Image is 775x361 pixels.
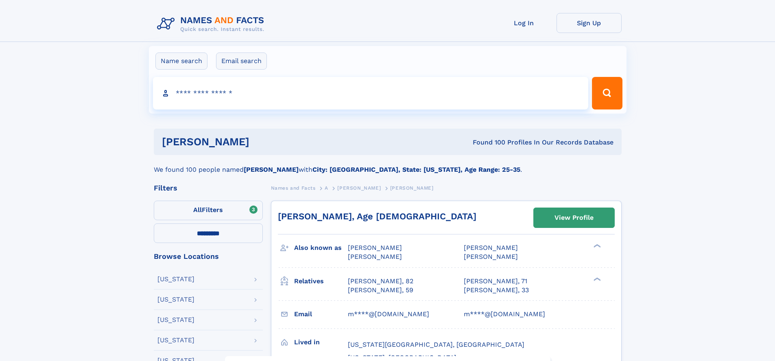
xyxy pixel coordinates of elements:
span: [PERSON_NAME] [348,244,402,252]
a: Sign Up [557,13,622,33]
div: [US_STATE] [157,296,194,303]
div: [US_STATE] [157,317,194,323]
h3: Lived in [294,335,348,349]
div: ❯ [592,243,601,249]
b: City: [GEOGRAPHIC_DATA], State: [US_STATE], Age Range: 25-35 [312,166,520,173]
a: Log In [491,13,557,33]
input: search input [153,77,589,109]
div: ❯ [592,276,601,282]
div: Found 100 Profiles In Our Records Database [361,138,613,147]
button: Search Button [592,77,622,109]
span: [US_STATE][GEOGRAPHIC_DATA], [GEOGRAPHIC_DATA] [348,341,524,348]
a: Names and Facts [271,183,316,193]
label: Filters [154,201,263,220]
b: [PERSON_NAME] [244,166,299,173]
span: [PERSON_NAME] [464,244,518,252]
a: [PERSON_NAME], 71 [464,277,527,286]
span: [PERSON_NAME] [464,253,518,260]
span: [PERSON_NAME] [390,185,434,191]
img: Logo Names and Facts [154,13,271,35]
a: [PERSON_NAME] [337,183,381,193]
label: Name search [155,53,207,70]
a: [PERSON_NAME], 33 [464,286,529,295]
div: View Profile [555,208,594,227]
div: [US_STATE] [157,337,194,343]
label: Email search [216,53,267,70]
h3: Also known as [294,241,348,255]
a: View Profile [534,208,614,228]
span: [PERSON_NAME] [337,185,381,191]
h3: Relatives [294,274,348,288]
div: [US_STATE] [157,276,194,282]
div: Browse Locations [154,253,263,260]
span: [PERSON_NAME] [348,253,402,260]
div: We found 100 people named with . [154,155,622,175]
span: All [193,206,202,214]
a: A [325,183,328,193]
span: A [325,185,328,191]
a: [PERSON_NAME], 59 [348,286,413,295]
h1: [PERSON_NAME] [162,137,361,147]
a: [PERSON_NAME], Age [DEMOGRAPHIC_DATA] [278,211,476,221]
div: Filters [154,184,263,192]
a: [PERSON_NAME], 82 [348,277,413,286]
h3: Email [294,307,348,321]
